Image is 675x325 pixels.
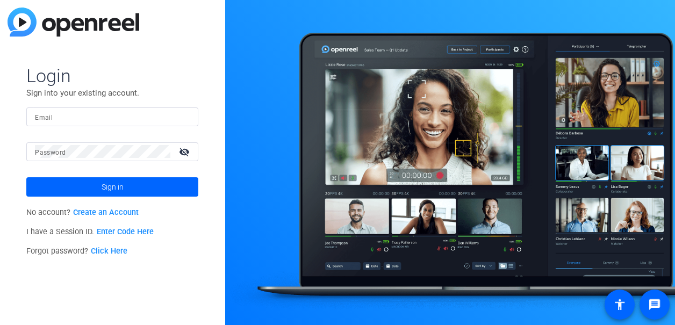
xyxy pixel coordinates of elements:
a: Enter Code Here [97,227,154,236]
img: blue-gradient.svg [8,8,139,37]
span: Forgot password? [26,247,127,256]
mat-label: Email [35,114,53,121]
mat-icon: accessibility [613,298,626,311]
mat-icon: visibility_off [173,144,198,160]
span: I have a Session ID. [26,227,154,236]
a: Click Here [91,247,127,256]
button: Sign in [26,177,198,197]
p: Sign into your existing account. [26,87,198,99]
span: Login [26,64,198,87]
a: Create an Account [73,208,139,217]
mat-label: Password [35,149,66,156]
span: No account? [26,208,139,217]
mat-icon: message [648,298,661,311]
span: Sign in [102,174,124,200]
input: Enter Email Address [35,110,190,123]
